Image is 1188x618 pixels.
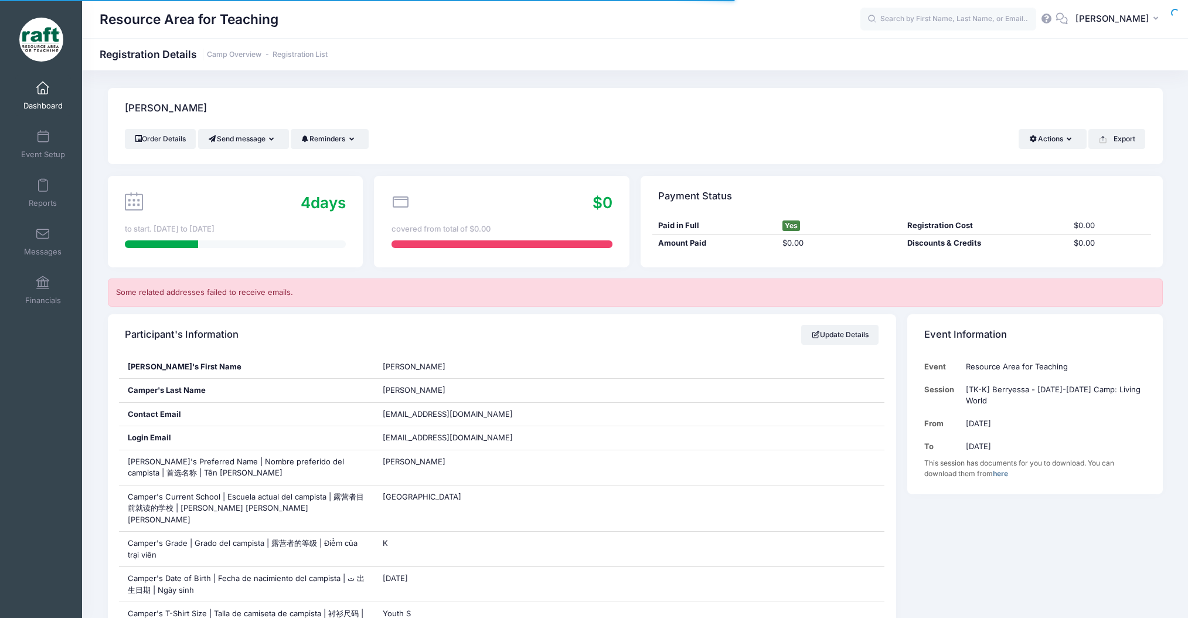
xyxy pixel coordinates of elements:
td: Resource Area for Teaching [960,355,1145,378]
td: Event [924,355,960,378]
span: Financials [25,296,61,305]
div: Paid in Full [652,220,777,232]
a: Messages [15,221,71,262]
div: Camper's Current School | Escuela actual del campista | 露营者目前就读的学校 | [PERSON_NAME] [PERSON_NAME] ... [119,485,374,532]
button: [PERSON_NAME] [1068,6,1170,33]
div: $0.00 [777,237,902,249]
td: [DATE] [960,435,1145,458]
div: $0.00 [1068,220,1151,232]
div: Contact Email [119,403,374,426]
button: Export [1088,129,1145,149]
span: [PERSON_NAME] [383,385,445,395]
div: Login Email [119,426,374,450]
h4: Event Information [924,318,1007,351]
a: Camp Overview [207,50,261,59]
input: Search by First Name, Last Name, or Email... [860,8,1036,31]
button: Send message [198,129,289,149]
span: [EMAIL_ADDRESS][DOMAIN_NAME] [383,409,513,419]
span: [PERSON_NAME] [383,362,445,371]
td: From [924,412,960,435]
div: Camper's Grade | Grado del campista | 露营者的等级 | Điểm của trại viên [119,532,374,566]
div: covered from total of $0.00 [392,223,612,235]
button: Actions [1019,129,1086,149]
a: Event Setup [15,124,71,165]
h4: Payment Status [658,179,732,213]
h1: Registration Details [100,48,328,60]
a: Update Details [801,325,879,345]
a: here [993,469,1008,478]
span: K [383,538,388,548]
div: This session has documents for you to download. You can download them from [924,458,1145,479]
div: Camper's Date of Birth | Fecha de nacimiento del campista | ت 出生日期 | Ngày sinh [119,567,374,602]
td: To [924,435,960,458]
span: [GEOGRAPHIC_DATA] [383,492,461,501]
span: Yes [782,220,800,231]
div: days [301,191,346,214]
h4: [PERSON_NAME] [125,92,207,125]
span: 4 [301,193,311,212]
span: Youth S [383,609,411,618]
td: [TK-K] Berryessa - [DATE]-[DATE] Camp: Living World [960,378,1145,413]
h1: Resource Area for Teaching [100,6,278,33]
div: to start. [DATE] to [DATE] [125,223,346,235]
div: Some related addresses failed to receive emails. [108,279,1163,307]
span: Messages [24,247,62,257]
a: Financials [15,270,71,311]
span: Dashboard [23,101,63,111]
span: [PERSON_NAME] [383,457,445,466]
span: [EMAIL_ADDRESS][DOMAIN_NAME] [383,432,529,444]
span: Reports [29,198,57,208]
a: Dashboard [15,75,71,116]
span: [PERSON_NAME] [1075,12,1149,25]
span: $0 [593,193,612,212]
div: Discounts & Credits [901,237,1068,249]
a: Registration List [273,50,328,59]
td: [DATE] [960,412,1145,435]
td: Session [924,378,960,413]
div: [PERSON_NAME]'s First Name [119,355,374,379]
div: $0.00 [1068,237,1151,249]
img: Resource Area for Teaching [19,18,63,62]
h4: Participant's Information [125,318,239,351]
a: Order Details [125,129,196,149]
div: [PERSON_NAME]'s Preferred Name | Nombre preferido del campista | 首选名称 | Tên [PERSON_NAME] [119,450,374,485]
div: Amount Paid [652,237,777,249]
div: Camper's Last Name [119,379,374,402]
button: Reminders [291,129,369,149]
div: Registration Cost [901,220,1068,232]
a: Reports [15,172,71,213]
span: Event Setup [21,150,65,159]
span: [DATE] [383,573,408,583]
